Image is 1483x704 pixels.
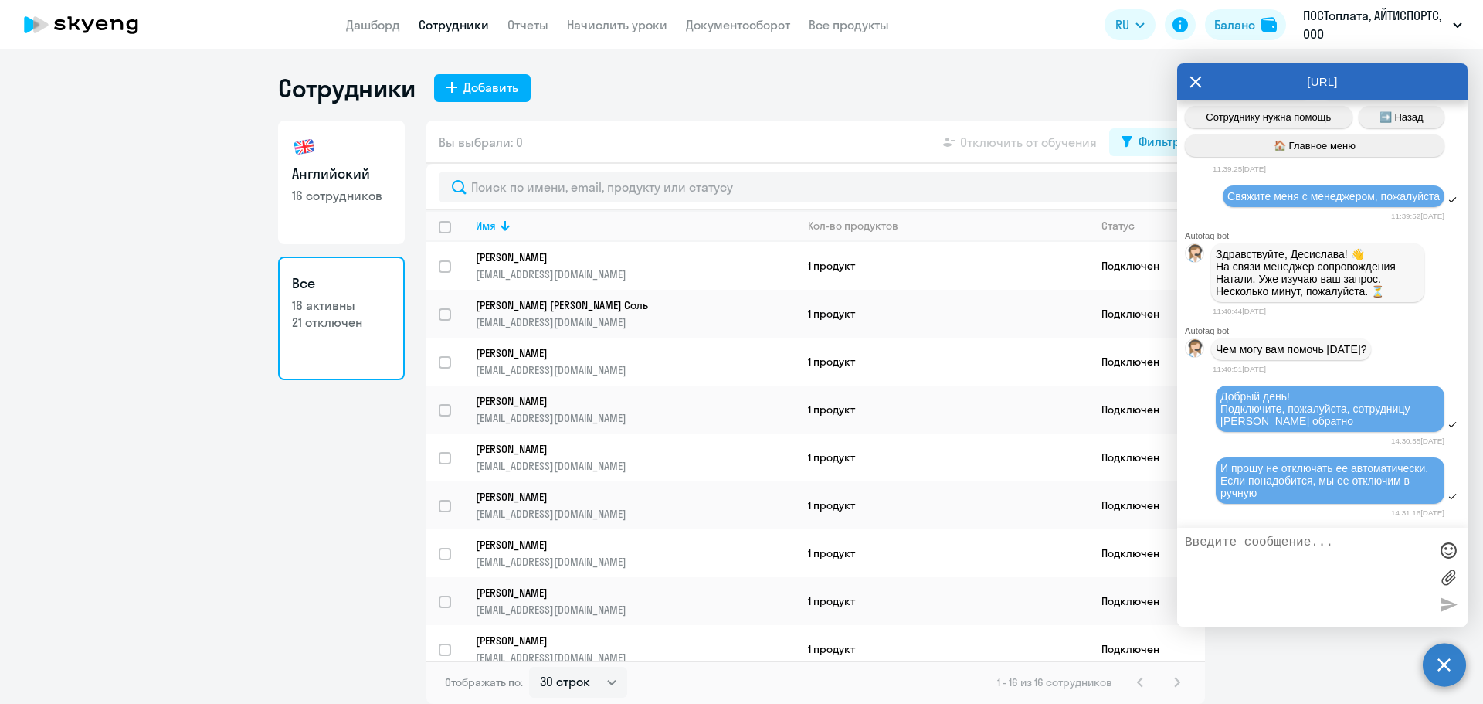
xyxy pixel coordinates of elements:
[796,529,1089,577] td: 1 продукт
[1186,244,1205,267] img: bot avatar
[476,603,795,617] p: [EMAIL_ADDRESS][DOMAIN_NAME]
[476,507,795,521] p: [EMAIL_ADDRESS][DOMAIN_NAME]
[1379,111,1424,123] span: ➡️ Назад
[1216,343,1366,355] p: Чем могу вам помочь [DATE]?
[1185,106,1352,128] button: Сотруднику нужна помощь
[1227,190,1440,202] span: Свяжите меня с менеджером, пожалуйста
[796,577,1089,625] td: 1 продукт
[476,651,795,665] p: [EMAIL_ADDRESS][DOMAIN_NAME]
[278,257,405,380] a: Все16 активны21 отключен
[796,242,1089,290] td: 1 продукт
[476,363,795,377] p: [EMAIL_ADDRESS][DOMAIN_NAME]
[1105,9,1156,40] button: RU
[1185,326,1468,335] div: Autofaq bot
[1213,165,1266,173] time: 11:39:25[DATE]
[476,267,795,281] p: [EMAIL_ADDRESS][DOMAIN_NAME]
[1089,529,1205,577] td: Подключен
[476,394,774,408] p: [PERSON_NAME]
[1303,6,1447,43] p: ПОСТоплата, АЙТИСПОРТС, ООО
[1115,15,1129,34] span: RU
[1101,219,1204,233] div: Статус
[292,134,317,159] img: english
[476,538,795,569] a: [PERSON_NAME][EMAIL_ADDRESS][DOMAIN_NAME]
[1089,386,1205,434] td: Подключен
[476,315,795,329] p: [EMAIL_ADDRESS][DOMAIN_NAME]
[1213,365,1266,373] time: 11:40:51[DATE]
[1089,290,1205,338] td: Подключен
[1437,566,1460,589] label: Лимит 10 файлов
[476,586,774,600] p: [PERSON_NAME]
[476,586,795,617] a: [PERSON_NAME][EMAIL_ADDRESS][DOMAIN_NAME]
[796,386,1089,434] td: 1 продукт
[808,219,1088,233] div: Кол-во продуктов
[507,17,548,32] a: Отчеты
[476,346,795,377] a: [PERSON_NAME][EMAIL_ADDRESS][DOMAIN_NAME]
[445,675,523,689] span: Отображать по:
[1186,339,1205,362] img: bot avatar
[1214,15,1255,34] div: Баланс
[1101,219,1135,233] div: Статус
[476,555,795,569] p: [EMAIL_ADDRESS][DOMAIN_NAME]
[1206,111,1331,123] span: Сотруднику нужна помощь
[567,17,667,32] a: Начислить уроки
[1295,6,1470,43] button: ПОСТоплата, АЙТИСПОРТС, ООО
[476,219,795,233] div: Имя
[1089,625,1205,673] td: Подключен
[476,490,795,521] a: [PERSON_NAME][EMAIL_ADDRESS][DOMAIN_NAME]
[1109,128,1193,156] button: Фильтр
[476,346,774,360] p: [PERSON_NAME]
[796,338,1089,386] td: 1 продукт
[476,442,795,473] a: [PERSON_NAME][EMAIL_ADDRESS][DOMAIN_NAME]
[1220,462,1431,499] span: И прошу не отключать ее автоматически. Если понадобится, мы ее отключим в ручную
[476,538,774,552] p: [PERSON_NAME]
[1274,140,1356,151] span: 🏠 Главное меню
[476,298,774,312] p: [PERSON_NAME] [PERSON_NAME] Соль
[1216,248,1420,298] p: Здравствуйте, Десислава! 👋 ﻿На связи менеджер сопровождения Натали. Уже изучаю ваш запрос. Нескол...
[292,164,391,184] h3: Английский
[1205,9,1286,40] button: Балансbalance
[346,17,400,32] a: Дашборд
[476,250,795,281] a: [PERSON_NAME][EMAIL_ADDRESS][DOMAIN_NAME]
[476,298,795,329] a: [PERSON_NAME] [PERSON_NAME] Соль[EMAIL_ADDRESS][DOMAIN_NAME]
[463,78,518,97] div: Добавить
[796,625,1089,673] td: 1 продукт
[796,481,1089,529] td: 1 продукт
[1391,437,1444,445] time: 14:30:55[DATE]
[1261,17,1277,32] img: balance
[292,187,391,204] p: 16 сотрудников
[1220,390,1413,427] span: Добрый день! Подключите, пожалуйста, сотрудницу [PERSON_NAME] обратно
[434,74,531,102] button: Добавить
[476,250,774,264] p: [PERSON_NAME]
[439,172,1193,202] input: Поиск по имени, email, продукту или статусу
[476,490,774,504] p: [PERSON_NAME]
[796,290,1089,338] td: 1 продукт
[476,394,795,425] a: [PERSON_NAME][EMAIL_ADDRESS][DOMAIN_NAME]
[808,219,898,233] div: Кол-во продуктов
[1139,132,1180,151] div: Фильтр
[476,634,795,665] a: [PERSON_NAME][EMAIL_ADDRESS][DOMAIN_NAME]
[476,634,774,648] p: [PERSON_NAME]
[809,17,889,32] a: Все продукты
[1185,231,1468,240] div: Autofaq bot
[1185,134,1444,157] button: 🏠 Главное меню
[1089,434,1205,481] td: Подключен
[997,675,1112,689] span: 1 - 16 из 16 сотрудников
[1391,212,1444,220] time: 11:39:52[DATE]
[796,434,1089,481] td: 1 продукт
[292,297,391,314] p: 16 активны
[278,73,416,104] h1: Сотрудники
[1359,106,1445,128] button: ➡️ Назад
[1391,508,1444,517] time: 14:31:16[DATE]
[292,314,391,331] p: 21 отключен
[1089,242,1205,290] td: Подключен
[476,442,774,456] p: [PERSON_NAME]
[439,133,523,151] span: Вы выбрали: 0
[1213,307,1266,315] time: 11:40:44[DATE]
[419,17,489,32] a: Сотрудники
[278,121,405,244] a: Английский16 сотрудников
[1089,481,1205,529] td: Подключен
[686,17,790,32] a: Документооборот
[476,219,496,233] div: Имя
[476,459,795,473] p: [EMAIL_ADDRESS][DOMAIN_NAME]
